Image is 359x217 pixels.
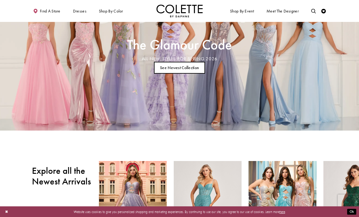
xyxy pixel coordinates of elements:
[267,9,299,13] span: Meet the designer
[73,9,86,13] span: Dresses
[126,60,233,76] ul: Slider Links
[99,9,123,13] span: Shop by color
[3,208,10,216] button: Close Dialog
[40,9,61,13] span: Find a store
[310,5,317,17] a: Toggle search
[280,209,285,214] a: here
[32,5,61,17] a: Find a store
[154,62,205,74] a: See Newest Collection The Glamour Code ALL NEW STYLES FOR SPRING 2026
[230,9,254,13] span: Shop By Event
[127,56,232,61] h4: ALL NEW STYLES FOR SPRING 2026
[98,5,124,17] span: Shop by color
[265,5,300,17] a: Meet the designer
[320,5,327,17] a: Check Wishlist
[127,38,232,51] h2: The Glamour Code
[229,5,255,17] span: Shop By Event
[156,5,203,17] a: Visit Home Page
[156,5,203,17] img: Colette by Daphne
[72,5,88,17] span: Dresses
[32,166,92,187] h2: Explore all the Newest Arrivals
[33,208,326,215] p: Website uses cookies to give you personalized shopping and marketing experiences. By continuing t...
[347,209,356,215] button: Submit Dialog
